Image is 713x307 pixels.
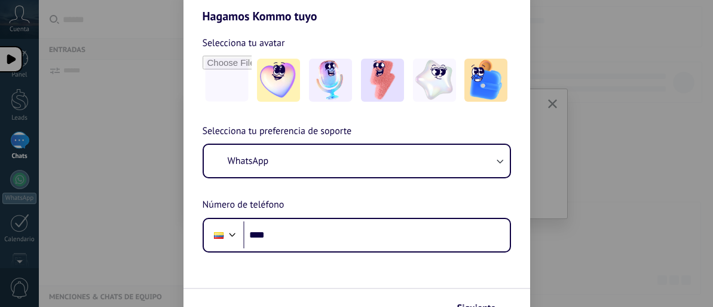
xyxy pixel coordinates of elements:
img: -4.jpeg [413,59,456,102]
span: Selecciona tu avatar [203,35,285,51]
span: WhatsApp [228,155,269,167]
img: -2.jpeg [309,59,352,102]
img: -3.jpeg [361,59,404,102]
div: Ecuador: + 593 [207,223,230,248]
img: -5.jpeg [464,59,507,102]
span: Selecciona tu preferencia de soporte [203,124,352,139]
span: Número de teléfono [203,197,284,213]
img: -1.jpeg [257,59,300,102]
button: WhatsApp [204,145,510,177]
